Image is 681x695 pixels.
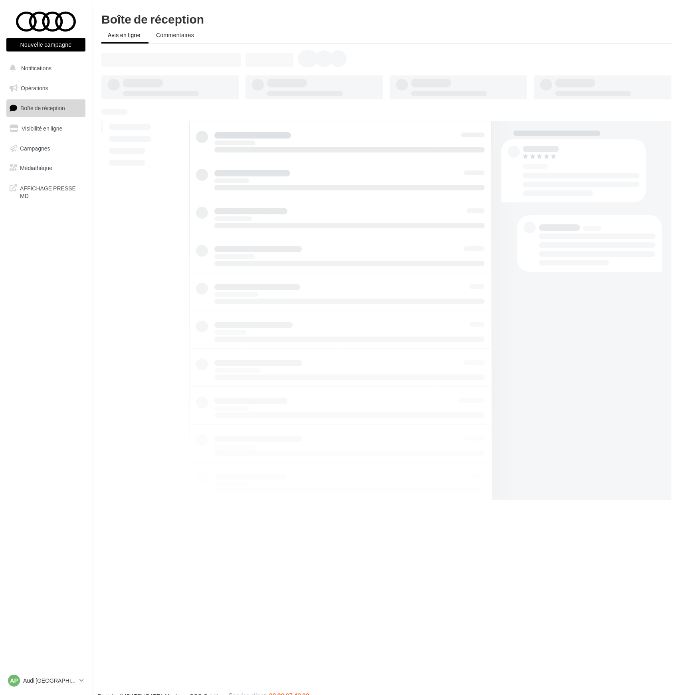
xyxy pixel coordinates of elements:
[20,145,50,151] span: Campagnes
[21,85,48,91] span: Opérations
[101,13,671,25] div: Boîte de réception
[5,180,87,203] a: AFFICHAGE PRESSE MD
[5,99,87,117] a: Boîte de réception
[20,183,82,200] span: AFFICHAGE PRESSE MD
[6,673,85,688] a: AP Audi [GEOGRAPHIC_DATA] 17
[6,38,85,51] button: Nouvelle campagne
[156,32,194,38] span: Commentaires
[23,677,76,685] p: Audi [GEOGRAPHIC_DATA] 17
[5,60,84,77] button: Notifications
[20,164,52,171] span: Médiathèque
[22,125,62,132] span: Visibilité en ligne
[20,105,65,111] span: Boîte de réception
[5,160,87,176] a: Médiathèque
[5,140,87,157] a: Campagnes
[10,677,18,685] span: AP
[5,120,87,137] a: Visibilité en ligne
[5,80,87,97] a: Opérations
[21,65,51,71] span: Notifications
